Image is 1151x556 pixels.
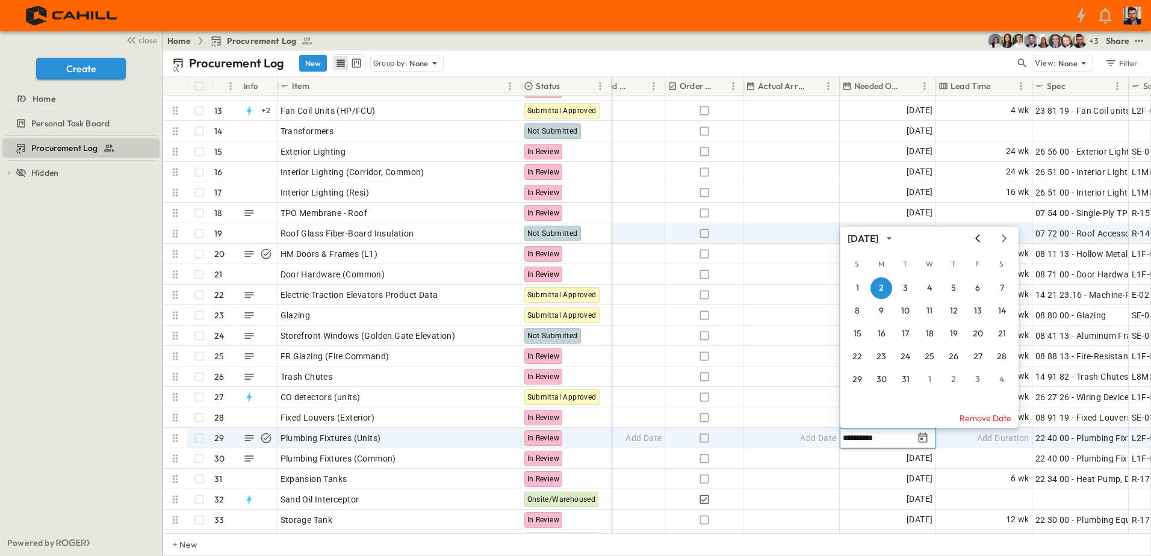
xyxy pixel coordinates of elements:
span: Submittal Approved [527,291,597,299]
div: Info [241,76,278,96]
p: Actual Arrival [758,80,805,92]
span: Onsite/Warehoused [527,495,596,504]
span: R-17 [1132,514,1150,526]
p: 32 [214,493,224,505]
button: 3 [967,369,988,391]
a: Procurement Log [210,35,314,47]
button: 18 [919,323,940,345]
p: None [409,57,429,69]
button: 20 [967,323,988,345]
span: Door Hardware (Common) [281,268,385,280]
span: [DATE] [907,226,932,240]
span: 08 71 00 - Door Hardware [1035,268,1137,280]
button: 31 [895,369,916,391]
span: 2 wk [1011,349,1029,363]
img: Daniel Esposito (desposito@cahill-sf.com) [1060,34,1075,48]
button: Sort [716,79,730,93]
button: 4 [991,369,1013,391]
span: Not Submitted [527,332,578,340]
span: 22 40 00 - Plumbing Fixtures [1035,453,1148,465]
button: Sort [1068,79,1081,93]
span: In Review [527,168,560,176]
div: [DATE] [848,232,878,246]
button: 8 [846,300,868,322]
span: Expansion Tanks [281,473,347,485]
span: 08 80 00 - Glazing [1035,309,1106,321]
span: Exterior Lighting [281,146,346,158]
span: 16 wk [1006,185,1029,199]
span: R-17 [1132,473,1150,485]
a: Personal Task Board [2,115,157,132]
button: 21 [991,323,1013,345]
button: Tracking Date Menu [916,431,930,445]
p: 16 [214,166,222,178]
p: + 3 [1089,35,1101,47]
span: 23 81 19 - Fan Coil units [1035,105,1131,117]
span: 24 wk [1006,165,1029,179]
span: 2 wk [1011,533,1029,547]
button: Sort [216,79,229,93]
button: close [121,31,160,48]
span: [DATE] [907,165,932,179]
a: Home [2,90,157,107]
span: Sand Oil Interceptor [281,493,359,505]
span: R-14 [1132,227,1150,239]
p: 25 [214,350,224,362]
span: Thursday [943,252,964,276]
button: Menu [917,79,932,93]
button: row view [334,56,348,70]
button: 1 [846,277,868,299]
img: Cindy De Leon (cdeleon@cahill-sf.com) [988,34,1002,48]
p: 29 [214,432,224,444]
span: In Review [527,270,560,279]
span: [DATE] [907,513,932,527]
span: R-15 [1132,207,1150,219]
p: Status [536,80,560,92]
span: CO detectors (units) [281,391,361,403]
button: Menu [1110,79,1125,93]
span: Interior Lighting (Resi) [281,187,370,199]
p: Procurement Log [189,55,285,72]
span: FR Glazing (Fire Command) [281,350,389,362]
span: Roof Glass Fiber-Board Insulation [281,227,414,239]
div: Share [1106,35,1129,47]
span: In Review [527,352,560,360]
nav: breadcrumbs [167,35,320,47]
button: 3 [895,277,916,299]
span: Glazing [281,309,311,321]
span: [DATE] [907,451,932,465]
a: Home [167,35,191,47]
p: 23 [214,309,224,321]
p: 27 [214,391,223,403]
span: In Review [527,454,560,463]
button: 22 [846,346,868,368]
span: 24 wk [1006,144,1029,158]
span: [DATE] [907,492,932,506]
button: Create [36,58,126,79]
p: Needed Onsite [854,80,902,92]
span: [DATE] [907,185,932,199]
button: 29 [846,369,868,391]
span: Add Duration [977,432,1029,444]
p: 31 [214,473,222,485]
p: 13 [214,105,222,117]
a: Procurement Log [2,140,157,156]
span: In Review [527,413,560,422]
p: 26 [214,371,224,383]
span: Sunday [846,252,868,276]
p: 20 [214,248,225,260]
p: 14 [214,125,222,137]
span: 6 wk [1011,472,1029,486]
button: 28 [991,346,1013,368]
button: 14 [991,300,1013,322]
span: Submittal Approved [527,107,597,115]
img: Marlen Hernandez (mhernandez@cahill-sf.com) [1036,34,1050,48]
img: Jared Salin (jsalin@cahill-sf.com) [1048,34,1063,48]
span: 26 27 26 - Wiring Devices [1035,391,1134,403]
span: Transformers [281,125,334,137]
span: In Review [527,434,560,442]
button: 2 [943,369,964,391]
button: 6 [967,277,988,299]
p: 17 [214,187,222,199]
span: 8 wk [1011,369,1029,383]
